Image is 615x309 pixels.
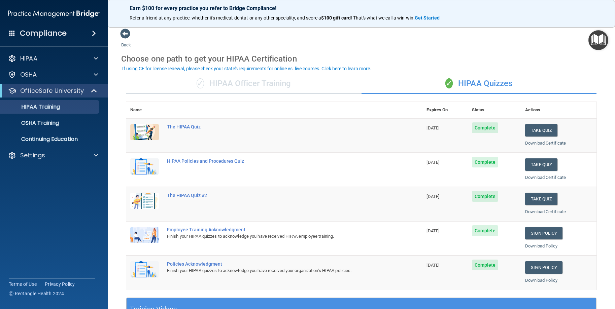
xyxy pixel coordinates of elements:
[472,225,499,236] span: Complete
[167,158,389,164] div: HIPAA Policies and Procedures Quiz
[126,74,362,94] div: HIPAA Officer Training
[362,74,597,94] div: HIPAA Quizzes
[122,66,371,71] div: If using CE for license renewal, please check your state's requirements for online vs. live cours...
[445,78,453,88] span: ✓
[525,243,557,248] a: Download Policy
[4,136,96,143] p: Continuing Education
[521,102,596,118] th: Actions
[167,261,389,267] div: Policies Acknowledgment
[4,120,59,126] p: OSHA Training
[20,54,37,63] p: HIPAA
[472,191,499,202] span: Complete
[20,151,45,159] p: Settings
[525,141,566,146] a: Download Certificate
[9,281,37,287] a: Terms of Use
[472,157,499,167] span: Complete
[525,278,557,283] a: Download Policy
[20,71,37,79] p: OSHA
[121,34,131,47] a: Back
[525,175,566,180] a: Download Certificate
[426,125,439,130] span: [DATE]
[121,65,372,72] button: If using CE for license renewal, please check your state's requirements for online vs. live cours...
[8,7,100,21] img: PMB logo
[321,15,351,21] strong: $100 gift card
[8,71,98,79] a: OSHA
[9,290,64,297] span: Ⓒ Rectangle Health 2024
[525,227,562,239] a: Sign Policy
[45,281,75,287] a: Privacy Policy
[588,30,608,50] button: Open Resource Center
[8,87,98,95] a: OfficeSafe University
[422,102,468,118] th: Expires On
[525,261,562,274] a: Sign Policy
[415,15,440,21] strong: Get Started
[167,232,389,240] div: Finish your HIPAA quizzes to acknowledge you have received HIPAA employee training.
[472,122,499,133] span: Complete
[525,193,557,205] button: Take Quiz
[426,263,439,268] span: [DATE]
[415,15,441,21] a: Get Started
[20,87,84,95] p: OfficeSafe University
[121,49,602,69] div: Choose one path to get your HIPAA Certification
[525,124,557,137] button: Take Quiz
[20,29,67,38] h4: Compliance
[468,102,521,118] th: Status
[8,151,98,159] a: Settings
[426,228,439,233] span: [DATE]
[472,260,499,270] span: Complete
[167,267,389,275] div: Finish your HIPAA quizzes to acknowledge you have received your organization’s HIPAA policies.
[130,15,321,21] span: Refer a friend at any practice, whether it's medical, dental, or any other speciality, and score a
[426,194,439,199] span: [DATE]
[167,227,389,232] div: Employee Training Acknowledgment
[4,104,60,110] p: HIPAA Training
[126,102,163,118] th: Name
[426,160,439,165] span: [DATE]
[167,124,389,129] div: The HIPAA Quiz
[351,15,415,21] span: ! That's what we call a win-win.
[130,5,593,11] p: Earn $100 for every practice you refer to Bridge Compliance!
[525,209,566,214] a: Download Certificate
[8,54,98,63] a: HIPAA
[525,158,557,171] button: Take Quiz
[197,78,204,88] span: ✓
[167,193,389,198] div: The HIPAA Quiz #2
